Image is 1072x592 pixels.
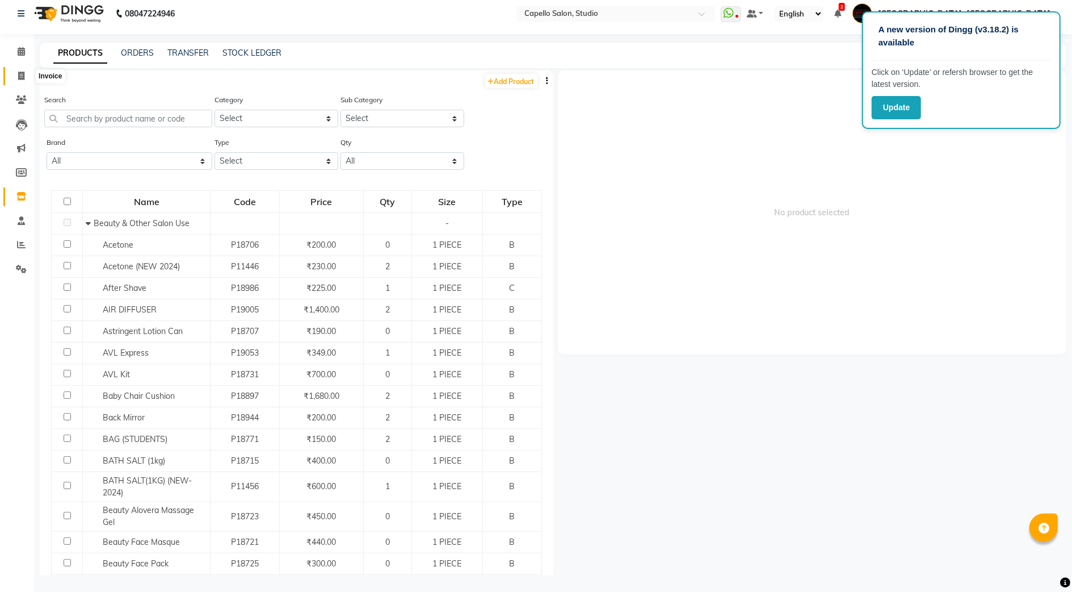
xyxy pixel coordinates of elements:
[44,95,66,105] label: Search
[432,369,461,380] span: 1 PIECE
[385,537,390,547] span: 0
[878,23,1044,49] p: A new version of Dingg (v3.18.2) is available
[231,283,259,293] span: P18986
[385,412,390,423] span: 2
[432,511,461,522] span: 1 PIECE
[834,9,841,19] a: 2
[306,558,336,569] span: ₹300.00
[509,391,515,401] span: B
[509,511,515,522] span: B
[231,348,259,358] span: P19053
[231,537,259,547] span: P18721
[432,481,461,491] span: 1 PIECE
[432,240,461,250] span: 1 PIECE
[231,412,259,423] span: P18944
[222,48,281,58] a: STOCK LEDGER
[872,66,1051,90] p: Click on ‘Update’ or refersh browser to get the latest version.
[306,511,336,522] span: ₹450.00
[509,412,515,423] span: B
[231,511,259,522] span: P18723
[432,326,461,336] span: 1 PIECE
[509,369,515,380] span: B
[432,283,461,293] span: 1 PIECE
[432,558,461,569] span: 1 PIECE
[103,261,180,272] span: Acetone (NEW 2024)
[306,261,336,272] span: ₹230.00
[47,137,65,148] label: Brand
[103,476,192,498] span: BATH SALT(1KG) (NEW-2024)
[231,240,259,250] span: P18706
[432,305,461,315] span: 1 PIECE
[432,434,461,444] span: 1 PIECE
[385,261,390,272] span: 2
[413,191,482,212] div: Size
[445,218,449,228] span: -
[485,74,537,88] a: Add Product
[231,434,259,444] span: P18771
[509,481,515,491] span: B
[385,369,390,380] span: 0
[103,305,157,315] span: AIR DIFFUSER
[839,3,845,11] span: 2
[385,456,390,466] span: 0
[385,481,390,491] span: 1
[364,191,411,212] div: Qty
[509,434,515,444] span: B
[304,391,339,401] span: ₹1,680.00
[432,391,461,401] span: 1 PIECE
[872,96,921,119] button: Update
[306,481,336,491] span: ₹600.00
[509,537,515,547] span: B
[103,283,146,293] span: After Shave
[103,505,194,527] span: Beauty Alovera Massage Gel
[558,70,1067,355] span: No product selected
[385,434,390,444] span: 2
[231,391,259,401] span: P18897
[306,537,336,547] span: ₹440.00
[94,218,190,228] span: Beauty & Other Salon Use
[231,326,259,336] span: P18707
[231,369,259,380] span: P18731
[385,391,390,401] span: 2
[306,326,336,336] span: ₹190.00
[53,43,107,64] a: PRODUCTS
[103,558,169,569] span: Beauty Face Pack
[509,283,515,293] span: C
[215,137,229,148] label: Type
[306,456,336,466] span: ₹400.00
[121,48,154,58] a: ORDERS
[231,305,259,315] span: P19005
[103,240,133,250] span: Acetone
[306,434,336,444] span: ₹150.00
[385,558,390,569] span: 0
[385,305,390,315] span: 2
[432,412,461,423] span: 1 PIECE
[103,537,180,547] span: Beauty Face Masque
[509,261,515,272] span: B
[231,456,259,466] span: P18715
[103,326,183,336] span: Astringent Lotion Can
[215,95,243,105] label: Category
[385,511,390,522] span: 0
[432,348,461,358] span: 1 PIECE
[385,326,390,336] span: 0
[385,240,390,250] span: 0
[509,240,515,250] span: B
[44,110,212,127] input: Search by product name or code
[509,326,515,336] span: B
[340,137,351,148] label: Qty
[103,391,175,401] span: Baby Chair Cushion
[83,191,209,212] div: Name
[103,369,130,380] span: AVL Kit
[340,95,382,105] label: Sub Category
[306,283,336,293] span: ₹225.00
[103,456,165,466] span: BATH SALT (1kg)
[306,369,336,380] span: ₹700.00
[211,191,279,212] div: Code
[103,412,145,423] span: Back Mirror
[306,348,336,358] span: ₹349.00
[509,558,515,569] span: B
[280,191,363,212] div: Price
[432,537,461,547] span: 1 PIECE
[509,456,515,466] span: B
